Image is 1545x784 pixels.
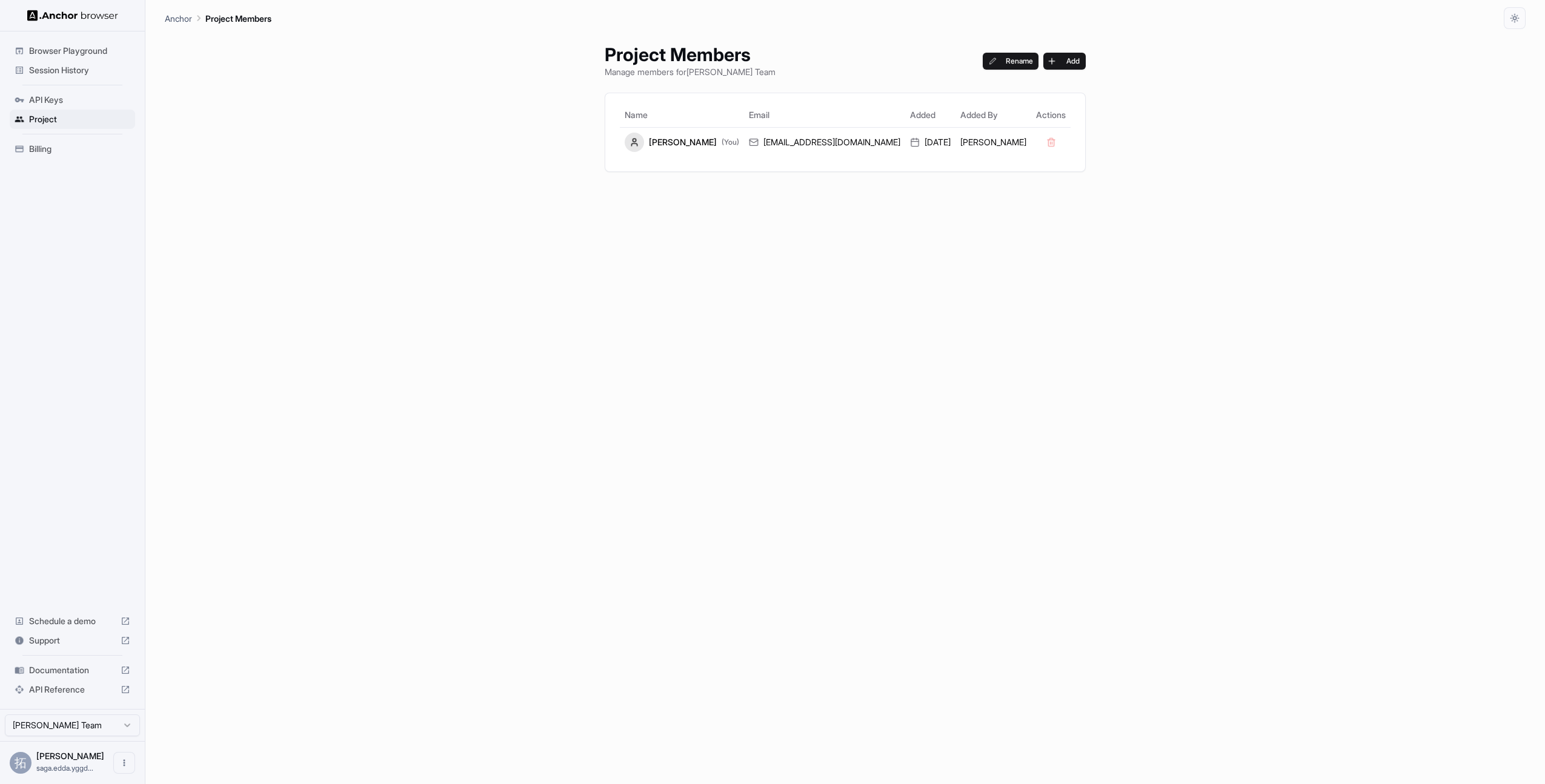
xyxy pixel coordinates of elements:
[749,136,900,148] div: [EMAIL_ADDRESS][DOMAIN_NAME]
[19,31,29,42] img: website_grey.svg
[141,73,195,81] div: キーワード流入
[205,12,271,25] p: Project Members
[36,751,104,761] span: 拓也 武内
[1031,103,1071,127] th: Actions
[29,94,130,106] span: API Keys
[165,12,271,25] nav: breadcrumb
[165,12,192,25] p: Anchor
[10,139,135,159] div: Billing
[29,64,130,76] span: Session History
[10,90,135,110] div: API Keys
[605,44,776,65] h1: Project Members
[113,752,135,774] button: Open menu
[625,133,739,152] div: [PERSON_NAME]
[41,71,51,81] img: tab_domain_overview_orange.svg
[955,127,1031,157] td: [PERSON_NAME]
[29,615,116,627] span: Schedule a demo
[605,65,776,78] p: Manage members for [PERSON_NAME] Team
[905,103,955,127] th: Added
[620,103,744,127] th: Name
[10,680,135,699] div: API Reference
[29,634,116,647] span: Support
[955,103,1031,127] th: Added By
[910,136,951,148] div: [DATE]
[36,763,93,772] span: saga.edda.yggdrasill@gmail.com
[722,137,739,147] span: (You)
[29,664,116,676] span: Documentation
[29,45,130,57] span: Browser Playground
[55,73,101,81] div: ドメイン概要
[10,61,135,80] div: Session History
[10,660,135,680] div: Documentation
[29,113,130,125] span: Project
[27,10,118,21] img: Anchor Logo
[29,684,116,696] span: API Reference
[10,631,135,650] div: Support
[32,31,140,42] div: ドメイン: [DOMAIN_NAME]
[10,752,32,774] div: 拓
[983,53,1039,70] button: Rename
[34,19,59,29] div: v 4.0.24
[744,103,905,127] th: Email
[19,19,29,29] img: logo_orange.svg
[29,143,130,155] span: Billing
[10,110,135,129] div: Project
[127,71,137,81] img: tab_keywords_by_traffic_grey.svg
[1043,53,1086,70] button: Add
[10,41,135,61] div: Browser Playground
[10,611,135,631] div: Schedule a demo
